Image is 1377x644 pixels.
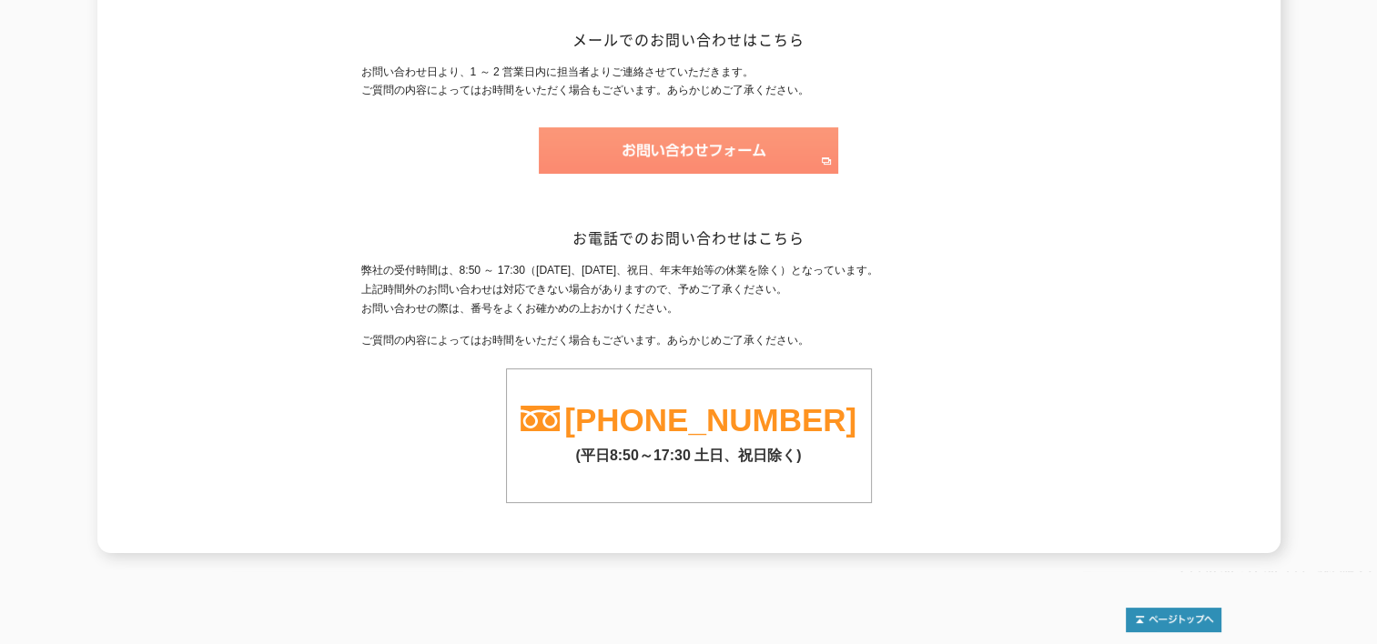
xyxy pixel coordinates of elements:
a: お問い合わせフォーム [539,157,838,170]
p: ご質問の内容によってはお時間をいただく場合もございます。あらかじめご了承ください。 [361,331,1017,350]
p: お問い合わせ日より、1 ～ 2 営業日内に担当者よりご連絡させていただきます。 ご質問の内容によってはお時間をいただく場合もございます。あらかじめご了承ください。 [361,63,1017,101]
h2: メールでのお問い合わせはこちら [361,30,1017,49]
a: [PHONE_NUMBER] [564,402,856,438]
p: (平日8:50～17:30 土日、祝日除く) [507,438,871,466]
img: お問い合わせフォーム [539,127,838,174]
h2: お電話でのお問い合わせはこちら [361,228,1017,247]
img: トップページへ [1126,608,1221,632]
p: 弊社の受付時間は、8:50 ～ 17:30（[DATE]、[DATE]、祝日、年末年始等の休業を除く）となっています。 上記時間外のお問い合わせは対応できない場合がありますので、予めご了承くださ... [361,261,1017,317]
